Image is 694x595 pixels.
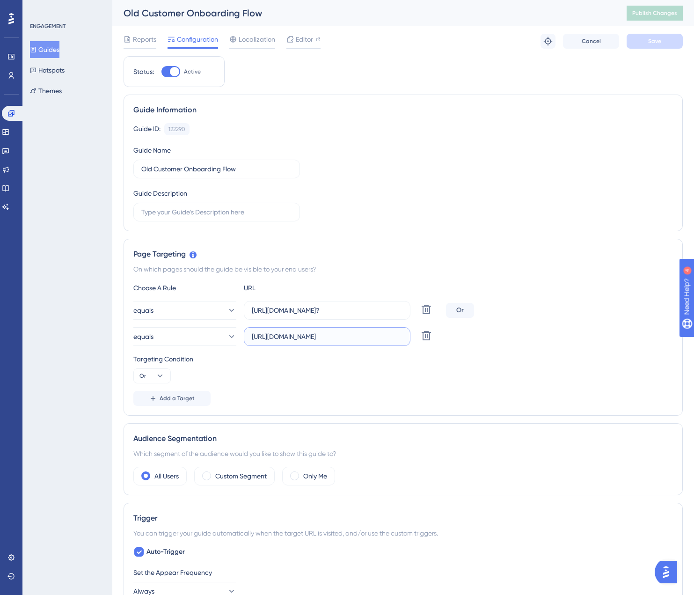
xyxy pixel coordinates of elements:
[124,7,603,20] div: Old Customer Onboarding Flow
[133,104,673,116] div: Guide Information
[168,125,185,133] div: 122290
[133,34,156,45] span: Reports
[30,41,59,58] button: Guides
[239,34,275,45] span: Localization
[133,123,161,135] div: Guide ID:
[133,145,171,156] div: Guide Name
[160,395,195,402] span: Add a Target
[632,9,677,17] span: Publish Changes
[133,331,153,342] span: equals
[303,470,327,482] label: Only Me
[582,37,601,45] span: Cancel
[133,327,236,346] button: equals
[296,34,313,45] span: Editor
[154,470,179,482] label: All Users
[655,558,683,586] iframe: UserGuiding AI Assistant Launcher
[22,2,58,14] span: Need Help?
[133,301,236,320] button: equals
[65,5,68,12] div: 4
[133,66,154,77] div: Status:
[141,207,292,217] input: Type your Guide’s Description here
[252,331,402,342] input: yourwebsite.com/path
[133,567,673,578] div: Set the Appear Frequency
[30,82,62,99] button: Themes
[30,62,65,79] button: Hotspots
[244,282,347,294] div: URL
[133,368,171,383] button: Or
[627,34,683,49] button: Save
[133,513,673,524] div: Trigger
[30,22,66,30] div: ENGAGEMENT
[133,264,673,275] div: On which pages should the guide be visible to your end users?
[141,164,292,174] input: Type your Guide’s Name here
[133,448,673,459] div: Which segment of the audience would you like to show this guide to?
[133,391,211,406] button: Add a Target
[133,528,673,539] div: You can trigger your guide automatically when the target URL is visited, and/or use the custom tr...
[215,470,267,482] label: Custom Segment
[133,188,187,199] div: Guide Description
[133,353,673,365] div: Targeting Condition
[133,305,153,316] span: equals
[184,68,201,75] span: Active
[446,303,474,318] div: Or
[133,282,236,294] div: Choose A Rule
[252,305,402,316] input: yourwebsite.com/path
[139,372,146,380] span: Or
[627,6,683,21] button: Publish Changes
[133,249,673,260] div: Page Targeting
[648,37,661,45] span: Save
[146,546,185,558] span: Auto-Trigger
[177,34,218,45] span: Configuration
[133,433,673,444] div: Audience Segmentation
[563,34,619,49] button: Cancel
